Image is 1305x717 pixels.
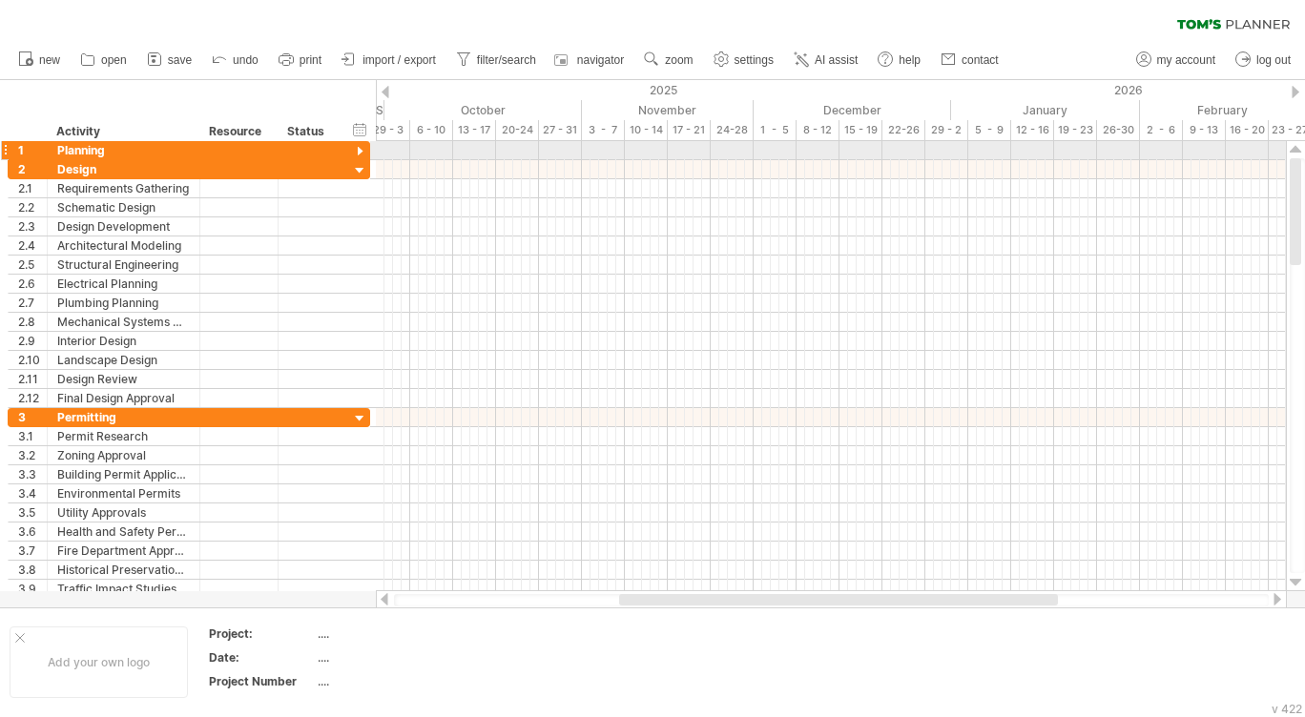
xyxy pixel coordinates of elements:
[168,53,192,67] span: save
[1054,120,1097,140] div: 19 - 23
[18,141,47,159] div: 1
[709,48,779,72] a: settings
[968,120,1011,140] div: 5 - 9
[1157,53,1215,67] span: my account
[57,427,190,445] div: Permit Research
[18,522,47,541] div: 3.6
[1011,120,1054,140] div: 12 - 16
[18,561,47,579] div: 3.8
[18,580,47,598] div: 3.9
[936,48,1005,72] a: contact
[1272,702,1302,716] div: v 422
[57,217,190,236] div: Design Development
[925,120,968,140] div: 29 - 2
[209,673,314,689] div: Project Number
[1097,120,1140,140] div: 26-30
[10,626,188,698] div: Add your own logo
[18,179,47,197] div: 2.1
[57,484,190,502] div: Environmental Permits
[1140,120,1183,140] div: 2 - 6
[57,465,190,483] div: Building Permit Application
[57,351,190,369] div: Landscape Design
[57,294,190,312] div: Plumbing Planning
[882,120,925,140] div: 22-26
[639,48,698,72] a: zoom
[209,122,267,141] div: Resource
[337,48,442,72] a: import / export
[18,332,47,350] div: 2.9
[577,53,624,67] span: navigator
[839,120,882,140] div: 15 - 19
[318,649,478,666] div: ....
[57,389,190,407] div: Final Design Approval
[1231,48,1296,72] a: log out
[57,179,190,197] div: Requirements Gathering
[665,53,693,67] span: zoom
[207,48,264,72] a: undo
[367,120,410,140] div: 29 - 3
[233,53,259,67] span: undo
[754,120,797,140] div: 1 - 5
[962,53,999,67] span: contact
[18,465,47,483] div: 3.3
[899,53,921,67] span: help
[209,649,314,666] div: Date:
[57,160,190,178] div: Design
[318,625,478,642] div: ....
[57,370,190,388] div: Design Review
[668,120,711,140] div: 17 - 21
[951,100,1140,120] div: January 2026
[539,120,582,140] div: 27 - 31
[18,351,47,369] div: 2.10
[18,198,47,216] div: 2.2
[300,53,321,67] span: print
[735,53,774,67] span: settings
[754,100,951,120] div: December 2025
[384,100,582,120] div: October 2025
[1131,48,1221,72] a: my account
[57,275,190,293] div: Electrical Planning
[1256,53,1291,67] span: log out
[318,673,478,689] div: ....
[873,48,926,72] a: help
[582,120,625,140] div: 3 - 7
[101,53,127,67] span: open
[625,120,668,140] div: 10 - 14
[18,408,47,426] div: 3
[18,217,47,236] div: 2.3
[39,53,60,67] span: new
[362,53,436,67] span: import / export
[209,625,314,642] div: Project:
[18,294,47,312] div: 2.7
[56,122,189,141] div: Activity
[57,561,190,579] div: Historical Preservation Approval
[1226,120,1269,140] div: 16 - 20
[453,120,496,140] div: 13 - 17
[789,48,863,72] a: AI assist
[57,446,190,464] div: Zoning Approval
[18,542,47,560] div: 3.7
[815,53,858,67] span: AI assist
[711,120,754,140] div: 24-28
[18,446,47,464] div: 3.2
[142,48,197,72] a: save
[18,484,47,502] div: 3.4
[451,48,542,72] a: filter/search
[1183,120,1226,140] div: 9 - 13
[18,275,47,293] div: 2.6
[57,408,190,426] div: Permitting
[57,503,190,522] div: Utility Approvals
[18,313,47,331] div: 2.8
[75,48,133,72] a: open
[18,160,47,178] div: 2
[274,48,327,72] a: print
[57,236,190,255] div: Architectural Modeling
[410,120,453,140] div: 6 - 10
[57,332,190,350] div: Interior Design
[18,427,47,445] div: 3.1
[57,313,190,331] div: Mechanical Systems Design
[18,236,47,255] div: 2.4
[57,198,190,216] div: Schematic Design
[496,120,539,140] div: 20-24
[18,389,47,407] div: 2.12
